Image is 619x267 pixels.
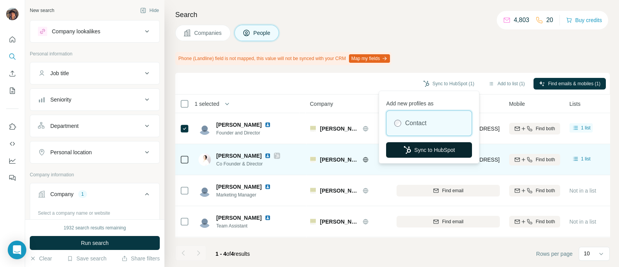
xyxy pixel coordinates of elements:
button: Sync to HubSpot (1) [418,78,480,90]
span: Mobile [509,100,525,108]
button: Find both [509,216,560,227]
button: Feedback [6,171,19,185]
button: Save search [67,255,106,262]
div: 1932 search results remaining [64,224,126,231]
div: New search [30,7,54,14]
button: Find email [397,185,500,196]
button: Clear [30,255,52,262]
p: 4,803 [514,16,529,25]
div: Open Intercom Messenger [8,241,26,259]
button: Buy credits [566,15,602,26]
button: Company1 [30,185,159,207]
span: Founder and Director [216,129,280,136]
img: LinkedIn logo [265,184,271,190]
button: Map my fields [349,54,390,63]
img: Logo of Charley Chau [310,157,316,163]
span: of [226,251,231,257]
img: Avatar [198,153,211,166]
span: Find both [536,125,555,132]
div: Department [50,122,79,130]
img: Logo of Charley Chau [310,126,316,132]
span: [PERSON_NAME] [320,187,359,195]
button: Use Surfe API [6,137,19,151]
p: Personal information [30,50,160,57]
div: Company lookalikes [52,28,100,35]
span: Not in a list [569,188,596,194]
span: Rows per page [536,250,573,258]
img: LinkedIn logo [265,122,271,128]
button: Run search [30,236,160,250]
div: 1 [78,191,87,198]
button: Quick start [6,33,19,47]
button: Department [30,117,159,135]
button: Sync to HubSpot [386,142,472,158]
span: 1 - 4 [215,251,226,257]
span: Not in a list [569,219,596,225]
button: My lists [6,84,19,98]
div: Phone (Landline) field is not mapped, this value will not be synced with your CRM [175,52,392,65]
p: 10 [584,250,590,257]
h4: Search [175,9,610,20]
span: Team Assistant [216,222,280,229]
span: Find email [442,218,463,225]
button: Dashboard [6,154,19,168]
span: Co Founder & Director [216,160,280,167]
span: Marketing Manager [216,191,280,198]
span: [PERSON_NAME] [320,156,359,164]
img: Avatar [198,215,211,228]
button: Enrich CSV [6,67,19,81]
img: Logo of Charley Chau [310,188,316,194]
span: Companies [194,29,222,37]
span: [PERSON_NAME] [320,218,359,226]
span: [PERSON_NAME] [216,121,262,129]
span: People [253,29,271,37]
img: LinkedIn logo [265,153,271,159]
span: [PERSON_NAME] [216,183,262,191]
img: Logo of Charley Chau [310,219,316,225]
span: [PERSON_NAME] [320,125,359,133]
div: Company [50,190,74,198]
p: Company information [30,171,160,178]
span: Find both [536,187,555,194]
span: 4 [231,251,234,257]
span: Find both [536,156,555,163]
span: [PERSON_NAME] [216,152,262,160]
img: Avatar [198,184,211,197]
label: Contact [405,119,426,128]
img: Avatar [198,122,211,135]
button: Personal location [30,143,159,162]
span: 1 list [581,124,591,131]
p: 20 [546,16,553,25]
span: Find email [442,187,463,194]
div: Job title [50,69,69,77]
span: Find both [536,218,555,225]
span: Company [310,100,333,108]
div: Select a company name or website [38,207,152,217]
p: Add new profiles as [386,96,472,107]
button: Job title [30,64,159,83]
span: results [215,251,250,257]
span: [PERSON_NAME] [216,214,262,222]
button: Company lookalikes [30,22,159,41]
span: Lists [569,100,581,108]
button: Use Surfe on LinkedIn [6,120,19,134]
button: Add to list (1) [483,78,530,90]
span: Find emails & mobiles (1) [548,80,600,87]
img: LinkedIn logo [265,215,271,221]
button: Search [6,50,19,64]
button: Find both [509,154,560,165]
button: Find both [509,123,560,134]
img: Avatar [6,8,19,20]
button: Find emails & mobiles (1) [534,78,606,90]
button: Seniority [30,90,159,109]
span: 1 list [581,155,591,162]
div: Seniority [50,96,71,103]
span: 1 selected [195,100,219,108]
button: Find email [397,216,500,227]
button: Find both [509,185,560,196]
span: Run search [81,239,109,247]
button: Share filters [121,255,160,262]
div: Personal location [50,148,92,156]
button: Hide [135,5,164,16]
